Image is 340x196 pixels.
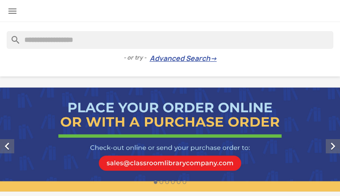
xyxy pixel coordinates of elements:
[7,31,17,42] i: search
[7,31,333,49] input: Search
[124,53,150,62] span: - or try -
[210,54,217,63] span: →
[150,54,217,63] a: Advanced Search→
[326,139,340,153] i: 
[7,6,18,16] i: 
